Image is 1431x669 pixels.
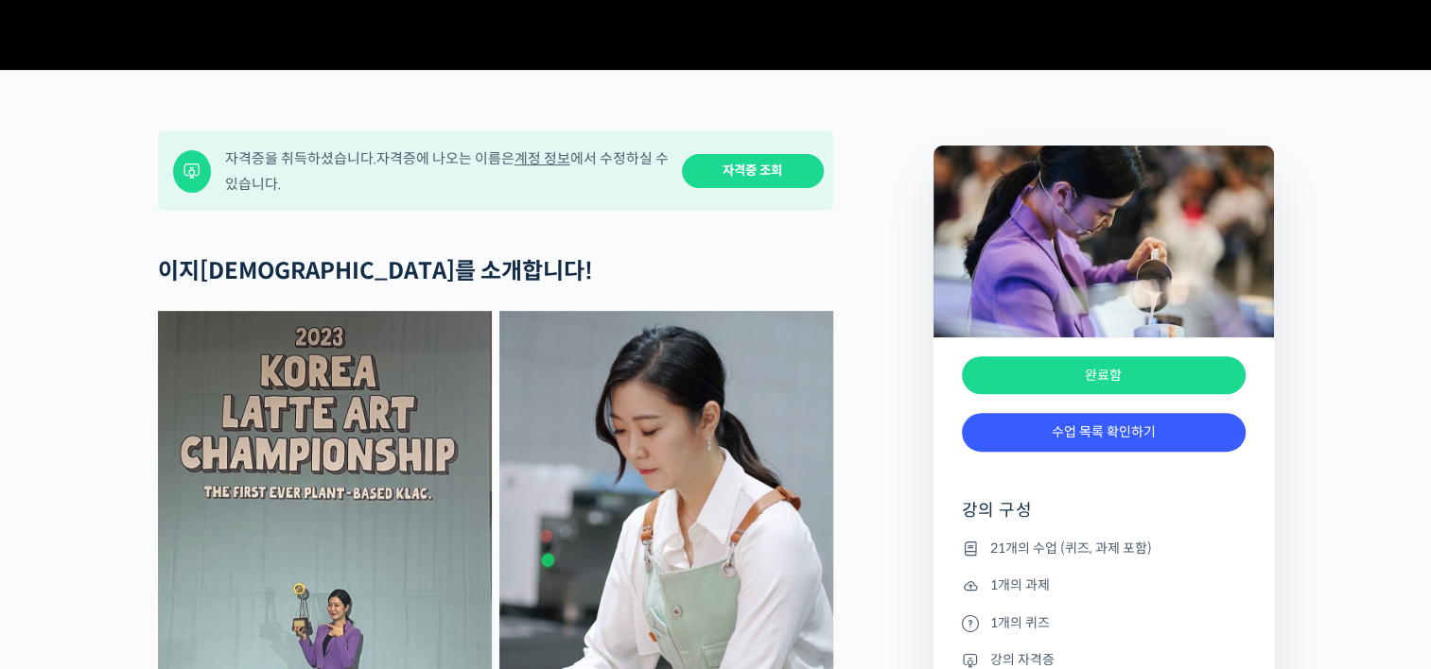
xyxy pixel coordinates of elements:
[962,611,1246,634] li: 1개의 퀴즈
[125,512,244,559] a: 대화
[6,512,125,559] a: 홈
[962,537,1246,559] li: 21개의 수업 (퀴즈, 과제 포함)
[962,575,1246,597] li: 1개의 과제
[158,257,593,285] strong: 이지[DEMOGRAPHIC_DATA]를 소개합니다!
[962,499,1246,537] h4: 강의 구성
[292,540,315,556] span: 설정
[515,149,570,167] a: 계정 정보
[244,512,363,559] a: 설정
[225,146,670,197] div: 자격증을 취득하셨습니다. 자격증에 나오는 이름은 에서 수정하실 수 있습니다.
[60,540,71,556] span: 홈
[962,413,1246,452] a: 수업 목록 확인하기
[962,356,1246,395] div: 완료함
[173,541,196,557] span: 대화
[682,154,824,189] a: 자격증 조회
